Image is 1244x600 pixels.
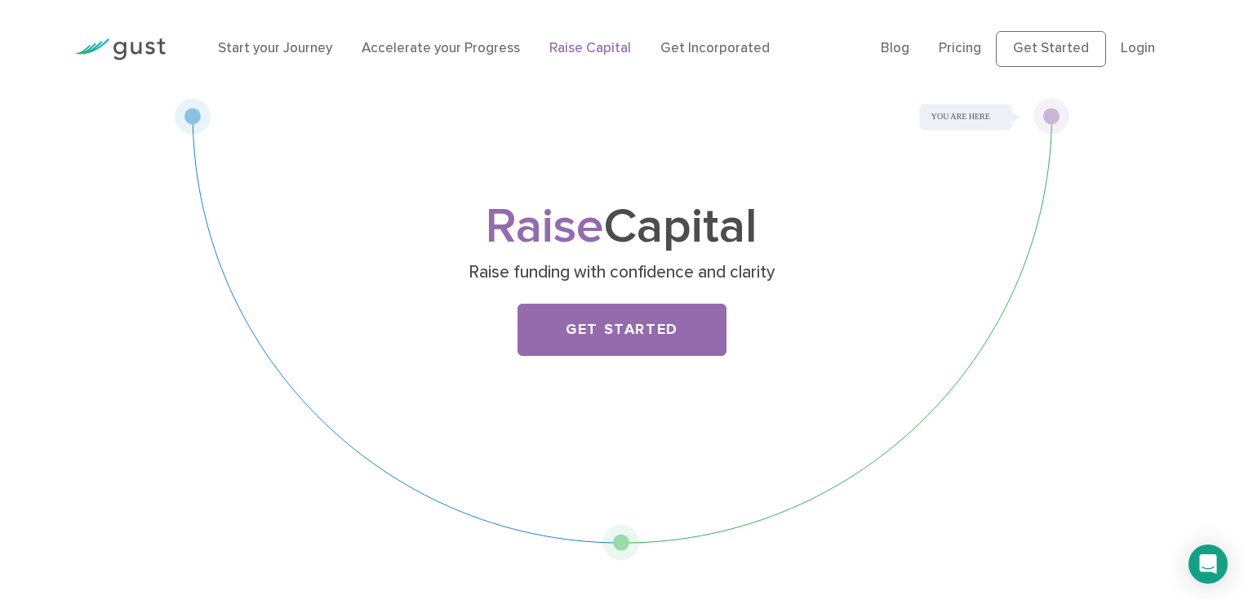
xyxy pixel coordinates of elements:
span: Raise [486,198,604,256]
a: Pricing [939,40,981,56]
h1: Capital [300,205,944,250]
a: Get Incorporated [660,40,770,56]
a: Blog [881,40,909,56]
a: Get Started [518,304,726,356]
a: Raise Capital [549,40,631,56]
a: Start your Journey [218,40,332,56]
a: Get Started [996,31,1106,67]
p: Raise funding with confidence and clarity [305,261,938,284]
a: Accelerate your Progress [362,40,520,56]
div: Open Intercom Messenger [1188,544,1228,584]
a: Login [1121,40,1155,56]
img: Gust Logo [74,38,166,60]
